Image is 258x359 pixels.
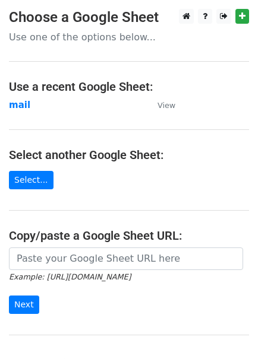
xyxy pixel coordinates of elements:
[9,148,249,162] h4: Select another Google Sheet:
[146,100,175,110] a: View
[9,296,39,314] input: Next
[9,247,243,270] input: Paste your Google Sheet URL here
[9,31,249,43] p: Use one of the options below...
[9,80,249,94] h4: Use a recent Google Sheet:
[158,101,175,110] small: View
[9,171,54,189] a: Select...
[9,100,30,110] a: mail
[9,9,249,26] h3: Choose a Google Sheet
[9,272,131,281] small: Example: [URL][DOMAIN_NAME]
[9,228,249,243] h4: Copy/paste a Google Sheet URL:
